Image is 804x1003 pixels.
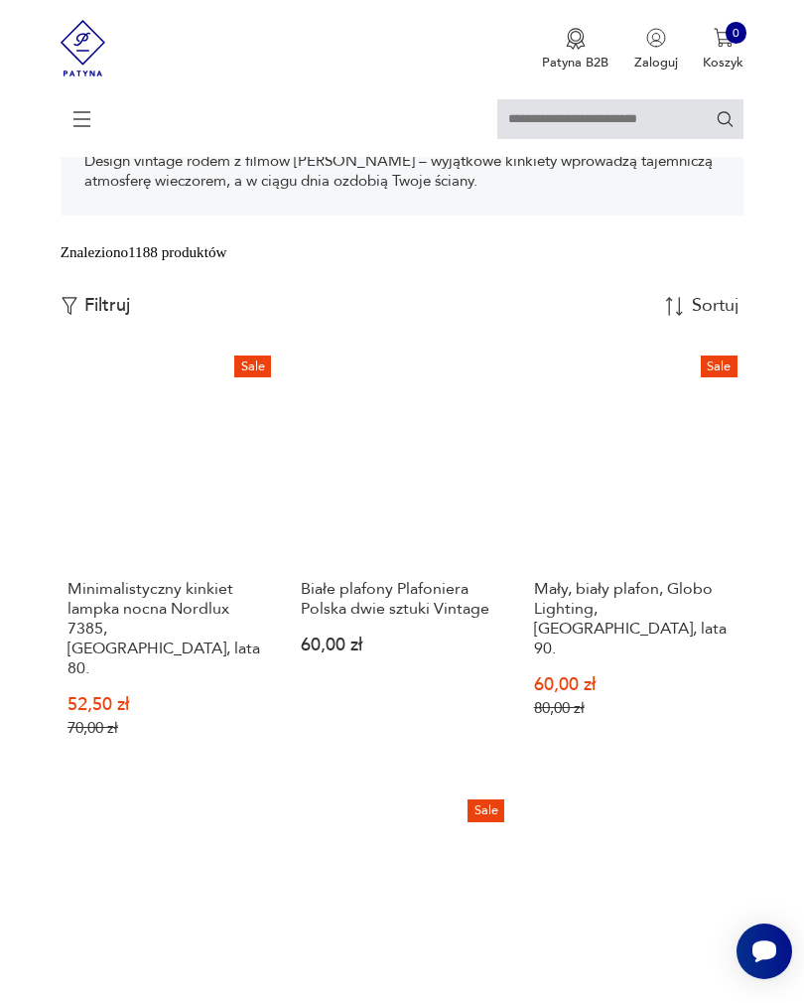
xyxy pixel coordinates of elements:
[67,579,270,678] h3: Minimalistyczny kinkiet lampka nocna Nordlux 7385, [GEOGRAPHIC_DATA], lata 80.
[67,721,270,737] p: 70,00 zł
[716,109,735,128] button: Szukaj
[703,54,743,72] p: Koszyk
[714,28,734,48] img: Ikona koszyka
[84,152,721,192] p: Design vintage rodem z filmów [PERSON_NAME] – wyjątkowe kinkiety wprowadzą tajemniczą atmosferę w...
[526,350,743,769] a: SaleMały, biały plafon, Globo Lighting, Niemcy, lata 90.Mały, biały plafon, Globo Lighting, [GEOG...
[665,297,684,316] img: Sort Icon
[294,350,511,769] a: Białe plafony Plafoniera Polska dwie sztuki VintageBiałe plafony Plafoniera Polska dwie sztuki Vi...
[534,579,737,658] h3: Mały, biały plafon, Globo Lighting, [GEOGRAPHIC_DATA], lata 90.
[703,28,743,72] button: 0Koszyk
[61,297,78,315] img: Ikonka filtrowania
[84,295,130,317] p: Filtruj
[534,701,737,717] p: 80,00 zł
[566,28,586,50] img: Ikona medalu
[301,579,503,619] h3: Białe plafony Plafoniera Polska dwie sztuki Vintage
[542,54,608,72] p: Patyna B2B
[542,28,608,72] button: Patyna B2B
[646,28,666,48] img: Ikonka użytkownika
[61,350,278,769] a: SaleMinimalistyczny kinkiet lampka nocna Nordlux 7385, Niemcy, lata 80.Minimalistyczny kinkiet la...
[61,241,227,263] div: Znaleziono 1188 produktów
[692,297,741,315] div: Sortuj według ceny (od najmniejszej)
[737,924,792,979] iframe: Smartsupp widget button
[61,295,130,317] button: Filtruj
[301,639,503,653] p: 60,00 zł
[634,28,678,72] button: Zaloguj
[67,698,270,713] p: 52,50 zł
[634,54,678,72] p: Zaloguj
[726,22,747,44] div: 0
[534,678,737,693] p: 60,00 zł
[542,28,608,72] a: Ikona medaluPatyna B2B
